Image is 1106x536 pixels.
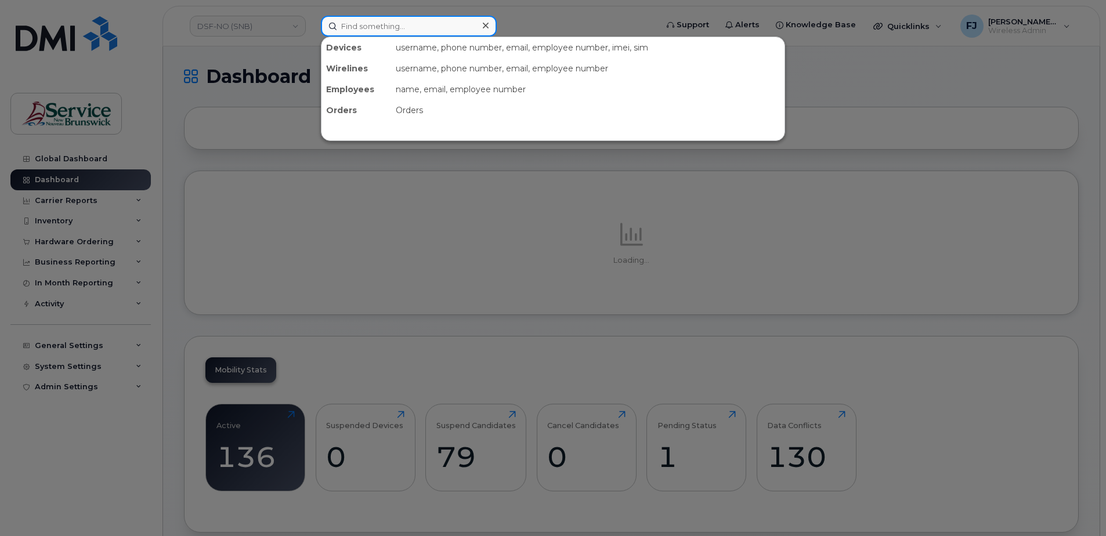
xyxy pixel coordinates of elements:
div: username, phone number, email, employee number, imei, sim [391,37,785,58]
div: Wirelines [321,58,391,79]
div: Orders [391,100,785,121]
div: Devices [321,37,391,58]
div: Orders [321,100,391,121]
div: Employees [321,79,391,100]
div: name, email, employee number [391,79,785,100]
div: username, phone number, email, employee number [391,58,785,79]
